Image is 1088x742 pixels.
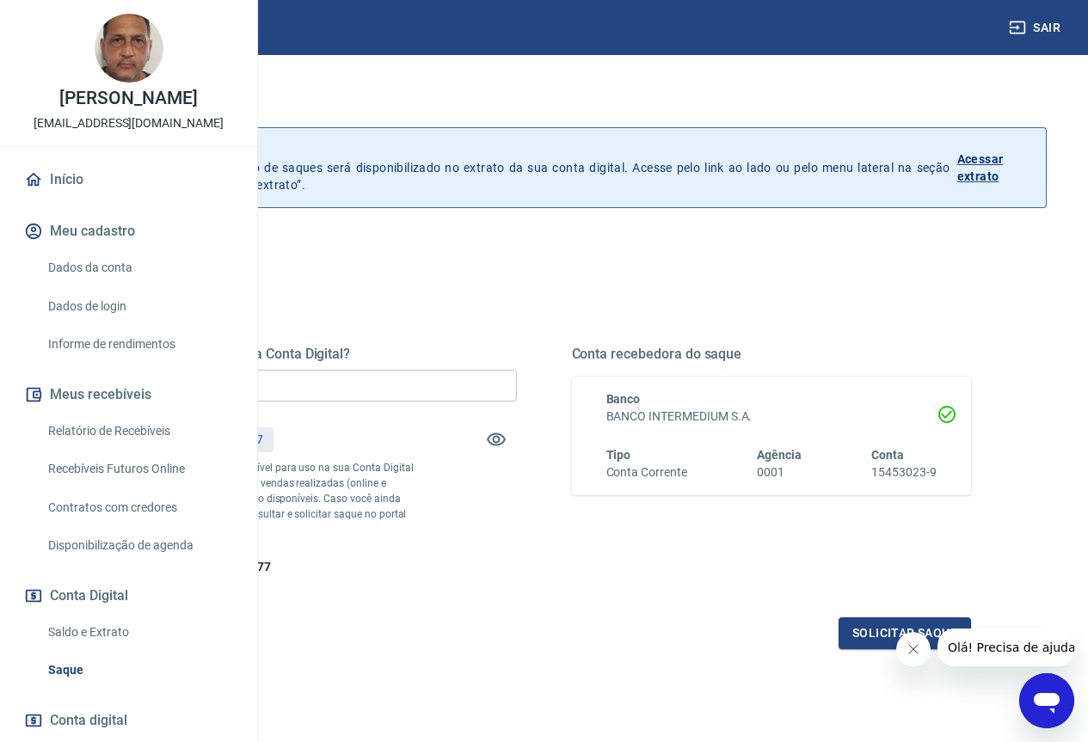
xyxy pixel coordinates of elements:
[59,89,197,107] p: [PERSON_NAME]
[1005,12,1067,44] button: Sair
[50,708,127,733] span: Conta digital
[757,448,802,462] span: Agência
[871,448,904,462] span: Conta
[93,142,950,159] p: Histórico de saques
[1019,673,1074,728] iframe: Botão para abrir a janela de mensagens
[217,560,271,573] span: R$ 103,77
[117,460,416,537] p: *Corresponde ao saldo disponível para uso na sua Conta Digital Vindi. Incluindo os valores das ve...
[41,490,237,525] a: Contratos com credores
[839,617,971,649] button: Solicitar saque
[41,414,237,449] a: Relatório de Recebíveis
[41,289,237,324] a: Dados de login
[21,702,237,739] a: Conta digital
[21,577,237,615] button: Conta Digital
[41,528,237,563] a: Disponibilização de agenda
[606,408,937,426] h6: BANCO INTERMEDIUM S.A.
[41,451,237,487] a: Recebíveis Futuros Online
[117,346,517,363] h5: Quanto deseja sacar da Conta Digital?
[937,629,1074,666] iframe: Mensagem da empresa
[606,448,631,462] span: Tipo
[896,632,931,666] iframe: Fechar mensagem
[757,463,802,481] h6: 0001
[34,114,224,132] p: [EMAIL_ADDRESS][DOMAIN_NAME]
[957,142,1032,193] a: Acessar extrato
[41,250,237,285] a: Dados da conta
[871,463,937,481] h6: 15453023-9
[41,327,237,362] a: Informe de rendimentos
[572,346,972,363] h5: Conta recebedora do saque
[10,12,144,26] span: Olá! Precisa de ajuda?
[957,150,1032,185] p: Acessar extrato
[41,89,1047,113] h3: Saque
[41,615,237,650] a: Saldo e Extrato
[95,14,163,83] img: d7ecd526-7f77-4b2d-870e-9d6f880cfce2.jpeg
[606,463,687,481] h6: Conta Corrente
[209,431,263,449] p: R$ 103,77
[21,376,237,414] button: Meus recebíveis
[21,212,237,250] button: Meu cadastro
[93,142,950,193] p: A partir de agora, o histórico de saques será disponibilizado no extrato da sua conta digital. Ac...
[21,161,237,199] a: Início
[41,653,237,688] a: Saque
[606,392,641,406] span: Banco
